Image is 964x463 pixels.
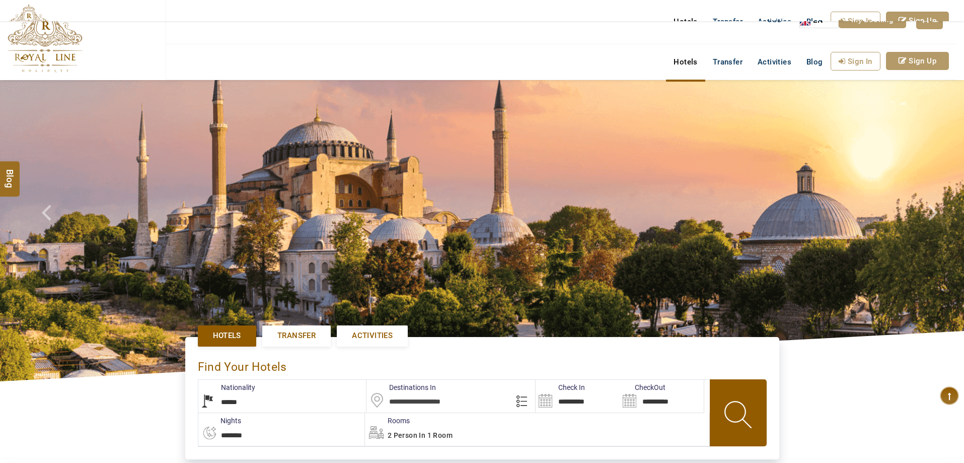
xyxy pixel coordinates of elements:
[262,325,331,346] a: Transfer
[806,57,823,67] span: Blog
[365,416,410,426] label: Rooms
[198,325,256,346] a: Hotels
[666,52,705,72] a: Hotels
[620,382,665,392] label: CheckOut
[198,416,241,426] label: nights
[750,12,799,32] a: Activities
[886,52,949,70] a: Sign Up
[750,52,799,72] a: Activities
[198,350,767,379] div: Find Your Hotels
[213,330,241,341] span: Hotels
[8,4,50,42] img: The Royal Line Holidays
[536,380,620,413] input: Search
[29,80,77,381] a: Check next prev
[4,169,17,178] span: Blog
[620,380,704,413] input: Search
[705,12,750,32] a: Transfer
[916,80,964,381] a: Check next image
[536,382,585,392] label: Check In
[277,330,316,341] span: Transfer
[799,52,831,72] a: Blog
[886,12,949,30] a: Sign Up
[337,325,408,346] a: Activities
[388,431,453,439] span: 2 Person in 1 Room
[352,330,393,341] span: Activities
[366,382,436,392] label: Destinations In
[666,12,705,32] a: Hotels
[8,5,83,73] img: The Royal Line Holidays
[198,382,255,392] label: Nationality
[831,12,880,30] a: Sign In
[806,17,823,26] span: Blog
[831,52,880,71] a: Sign In
[705,52,750,72] a: Transfer
[799,12,831,32] a: Blog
